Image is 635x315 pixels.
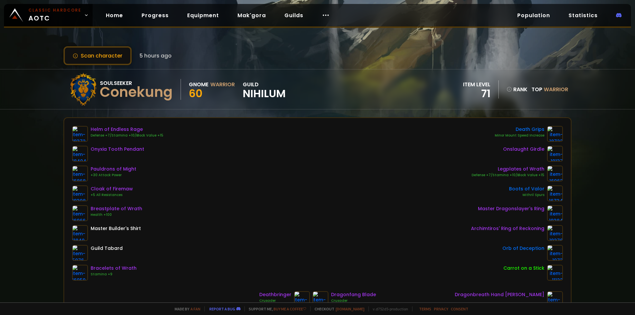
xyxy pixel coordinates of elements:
span: AOTC [28,7,81,23]
div: Conekung [100,87,173,97]
div: Pauldrons of Might [91,166,136,173]
div: Archimtiros' Ring of Reckoning [471,225,544,232]
img: item-16959 [72,265,88,281]
img: item-19384 [547,205,563,221]
img: item-11122 [547,265,563,281]
div: Bracelets of Wrath [91,265,137,272]
div: Cloak of Firemaw [91,185,133,192]
img: item-18722 [547,126,563,142]
a: Privacy [434,306,448,311]
div: item level [463,80,490,89]
div: Boots of Valor [509,185,544,192]
div: Helm of Endless Rage [91,126,163,133]
div: Carrot on a Stick [503,265,544,272]
a: Home [101,9,128,22]
a: Guilds [279,9,309,22]
div: Defense +7/Stamina +10/Block Value +15 [91,133,163,138]
div: +30 Attack Power [91,173,136,178]
a: Statistics [563,9,603,22]
a: [DOMAIN_NAME] [336,306,364,311]
div: Death Grips [495,126,544,133]
a: Population [512,9,555,22]
div: Orb of Deception [502,245,544,252]
img: item-16962 [547,166,563,181]
span: v. d752d5 - production [368,306,408,311]
img: item-16734 [547,185,563,201]
a: Buy me a coffee [274,306,306,311]
div: Breastplate of Wrath [91,205,142,212]
img: item-19368 [547,291,563,307]
a: Mak'gora [232,9,271,22]
div: 71 [463,89,490,98]
div: Top [531,85,568,94]
div: Health +100 [91,212,142,217]
div: Mithril Spurs [509,192,544,198]
a: Classic HardcoreAOTC [4,4,93,26]
img: item-16868 [72,166,88,181]
a: a fan [190,306,200,311]
span: 60 [189,86,202,101]
span: Made by [171,306,200,311]
span: 5 hours ago [140,52,172,60]
a: Progress [136,9,174,22]
img: item-18404 [72,146,88,162]
div: Deathbringer [259,291,291,298]
div: Onyxia Tooth Pendant [91,146,144,153]
a: Report a bug [209,306,235,311]
img: item-19137 [547,146,563,162]
div: Gnome [189,80,208,89]
img: item-11840 [72,225,88,241]
img: item-17068 [294,291,310,307]
a: Equipment [182,9,224,22]
img: item-19372 [72,126,88,142]
div: +5 All Resistances [91,192,133,198]
img: item-19346 [313,291,328,307]
div: Warrior [210,80,235,89]
div: Crusader [331,298,376,303]
div: Master Dragonslayer's Ring [478,205,544,212]
div: rank [507,85,528,94]
span: Nihilum [243,89,286,98]
div: Crusader [259,298,291,303]
div: Soulseeker [100,79,173,87]
div: Guild Tabard [91,245,123,252]
a: Consent [451,306,468,311]
div: Legplates of Wrath [472,166,544,173]
div: Stamina +9 [91,272,137,277]
img: item-5976 [72,245,88,261]
img: item-16966 [72,205,88,221]
div: Master Builder's Shirt [91,225,141,232]
span: Support me, [244,306,306,311]
div: Onslaught Girdle [503,146,544,153]
div: Minor Mount Speed Increase [495,133,544,138]
div: Defense +7/Stamina +10/Block Value +15 [472,173,544,178]
div: Dragonbreath Hand [PERSON_NAME] [455,291,544,298]
button: Scan character [63,46,132,65]
a: Terms [419,306,431,311]
img: item-19398 [72,185,88,201]
span: Checkout [310,306,364,311]
img: item-19376 [547,225,563,241]
small: Classic Hardcore [28,7,81,13]
img: item-1973 [547,245,563,261]
div: guild [243,80,286,98]
div: Dragonfang Blade [331,291,376,298]
span: Warrior [544,86,568,93]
